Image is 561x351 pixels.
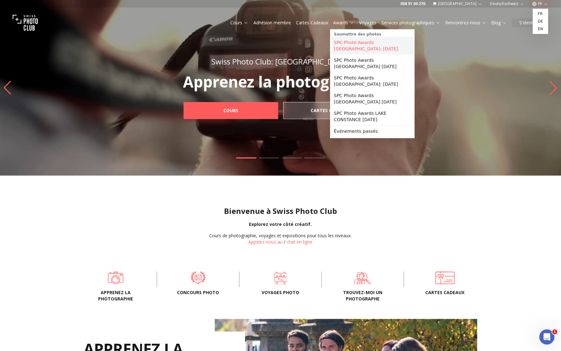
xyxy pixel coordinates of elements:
button: Voyages [357,18,379,27]
button: Services photographiques [379,18,443,27]
button: Adhésion membre [251,18,293,27]
button: Blog [489,18,510,27]
button: chat en ligne [287,239,313,245]
a: Événements passés [332,126,414,137]
a: fr [534,10,547,18]
button: Rencontrez-nous [443,18,489,27]
b: Cartes Cadeaux [311,107,350,114]
div: FR [533,9,548,34]
a: 058 51 00 270 [401,1,426,6]
a: SPC Photo Awards [GEOGRAPHIC_DATA]: [DATE] [332,37,414,55]
a: SPC Photo Awards [GEOGRAPHIC_DATA] [DATE] [332,55,414,72]
img: Swiss photo club [13,10,38,35]
span: Concours Photo [167,289,229,296]
a: Cartes Cadeaux [283,102,378,119]
a: Rencontrez-nous [446,20,487,26]
a: Appelez-nous au [249,239,283,245]
a: Cours [230,20,248,26]
a: Concours Photo [167,272,229,284]
span: Swiss Photo Club: [GEOGRAPHIC_DATA] [212,56,350,67]
div: Cours de photographie, voyages et expositions pour tous les niveaux. [210,233,352,239]
a: Cartes cadeaux [414,272,476,284]
a: Trouvez-moi un photographe [332,272,394,284]
b: Cours [223,107,238,114]
a: SPC Photo Awards [GEOGRAPHIC_DATA]: [DATE] [332,72,414,90]
button: S'identifier [512,18,548,27]
span: Apprenez la photographie [85,289,147,302]
a: Services photographiques [382,20,440,26]
a: de [534,18,547,25]
a: Voyages photo [250,272,311,284]
iframe: Intercom live chat [540,330,555,345]
a: en [534,25,547,33]
span: Trouvez-moi un photographe [332,289,394,302]
a: Awards [333,20,354,26]
h1: Bienvenue à Swiss Photo Club [5,206,556,216]
div: Explorez votre côté créatif. [5,221,556,227]
a: Cours [184,102,278,119]
a: Blog [492,20,507,26]
span: Cartes cadeaux [414,289,476,296]
button: Awards [331,18,357,27]
button: Cours [228,18,251,27]
p: Apprenez la photographie [170,74,392,89]
a: Cartes Cadeaux [296,20,328,26]
a: Voyages [359,20,377,26]
span: 1 [552,330,558,335]
a: Apprenez la photographie [85,272,147,284]
a: SPC Photo Awards [GEOGRAPHIC_DATA] [DATE] [332,90,414,108]
div: / [210,233,352,245]
button: Cartes Cadeaux [293,18,331,27]
div: Soumettre des photos [332,31,414,37]
a: Adhésion membre [253,20,291,26]
a: SPC Photo Awards LAKE CONSTANCE [DATE] [332,108,414,125]
span: Voyages photo [250,289,311,296]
